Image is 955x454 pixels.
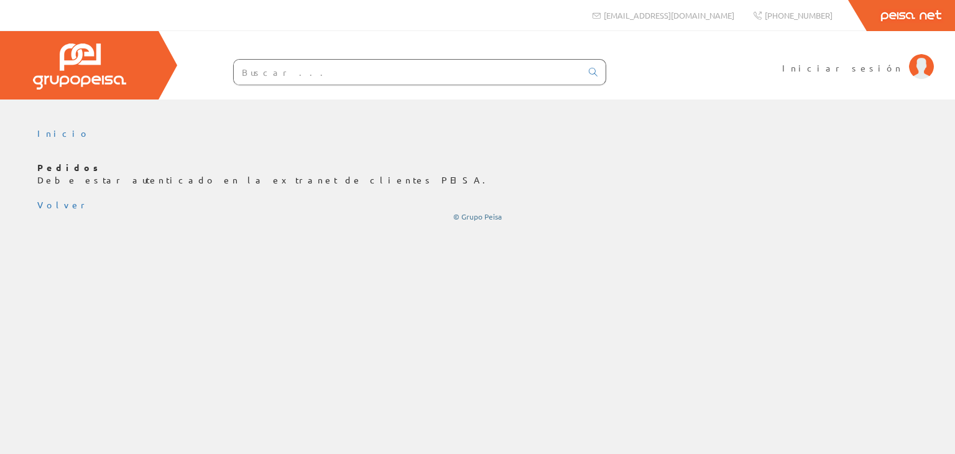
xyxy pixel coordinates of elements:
[33,44,126,90] img: Grupo Peisa
[37,162,918,187] p: Debe estar autenticado en la extranet de clientes PEISA.
[234,60,581,85] input: Buscar ...
[782,52,934,63] a: Iniciar sesión
[782,62,903,74] span: Iniciar sesión
[604,10,734,21] span: [EMAIL_ADDRESS][DOMAIN_NAME]
[37,127,90,139] a: Inicio
[37,211,918,222] div: © Grupo Peisa
[37,162,103,173] b: Pedidos
[765,10,833,21] span: [PHONE_NUMBER]
[37,199,90,210] a: Volver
